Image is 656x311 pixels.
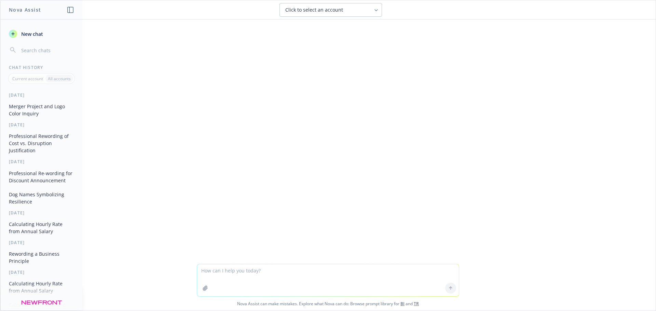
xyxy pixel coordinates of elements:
[3,297,653,311] span: Nova Assist can make mistakes. Explore what Nova can do: Browse prompt library for and
[414,301,419,307] a: TR
[285,6,343,13] span: Click to select an account
[1,159,82,165] div: [DATE]
[400,301,405,307] a: BI
[6,189,77,207] button: Dog Names Symbolizing Resilience
[6,168,77,186] button: Professional Re-wording for Discount Announcement
[6,28,77,40] button: New chat
[6,278,77,296] button: Calculating Hourly Rate from Annual Salary
[12,76,43,82] p: Current account
[6,101,77,119] button: Merger Project and Logo Color Inquiry
[1,92,82,98] div: [DATE]
[6,130,77,156] button: Professional Rewording of Cost vs. Disruption Justification
[279,3,382,17] button: Click to select an account
[9,6,41,13] h1: Nova Assist
[1,240,82,245] div: [DATE]
[20,45,74,55] input: Search chats
[6,248,77,267] button: Rewording a Business Principle
[1,122,82,128] div: [DATE]
[1,65,82,70] div: Chat History
[20,30,43,38] span: New chat
[6,218,77,237] button: Calculating Hourly Rate from Annual Salary
[1,269,82,275] div: [DATE]
[48,76,71,82] p: All accounts
[1,210,82,216] div: [DATE]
